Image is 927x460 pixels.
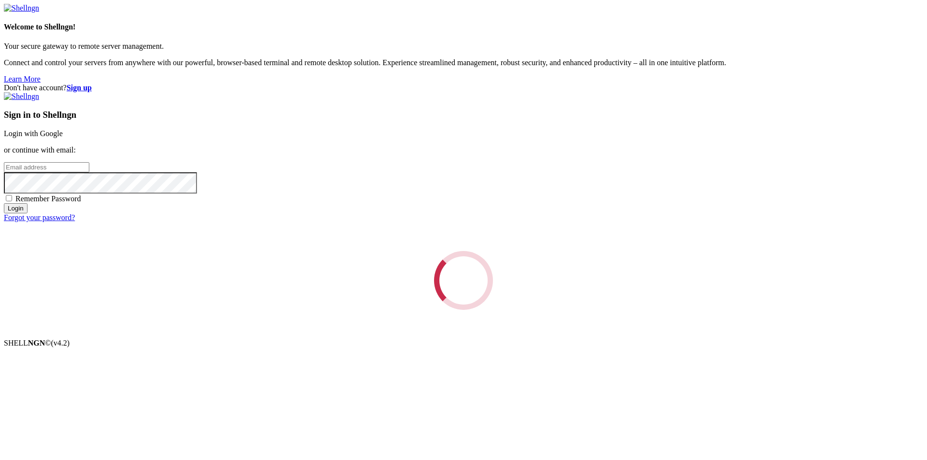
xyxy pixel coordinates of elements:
[4,4,39,13] img: Shellngn
[67,84,92,92] a: Sign up
[15,195,81,203] span: Remember Password
[51,339,70,347] span: 4.2.0
[4,146,923,154] p: or continue with email:
[4,129,63,138] a: Login with Google
[431,248,495,312] div: Loading...
[4,23,923,31] h4: Welcome to Shellngn!
[4,110,923,120] h3: Sign in to Shellngn
[4,339,70,347] span: SHELL ©
[4,203,28,213] input: Login
[4,213,75,222] a: Forgot your password?
[4,162,89,172] input: Email address
[4,84,923,92] div: Don't have account?
[4,75,41,83] a: Learn More
[28,339,45,347] b: NGN
[4,92,39,101] img: Shellngn
[4,42,923,51] p: Your secure gateway to remote server management.
[6,195,12,201] input: Remember Password
[4,58,923,67] p: Connect and control your servers from anywhere with our powerful, browser-based terminal and remo...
